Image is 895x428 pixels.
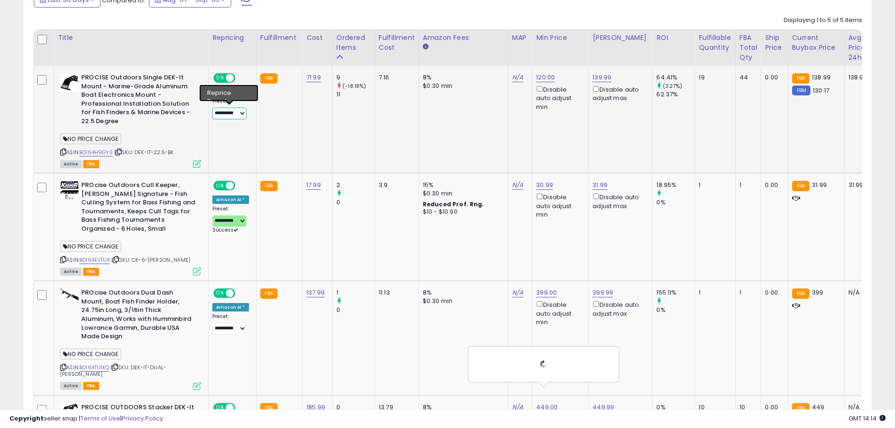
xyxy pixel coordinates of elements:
[81,73,195,128] b: PROCISE Outdoors Single DEK-It Mount - Marine-Grade Aluminum Boat Electronics Mount - Professiona...
[423,73,501,82] div: 8%
[81,288,195,343] b: PROcise Outdoors Dual Dash Mount, Boat Fish Finder Holder, 24.75in Long, 3/16in Thick Aluminum, W...
[379,33,415,53] div: Fulfillment Cost
[60,288,201,389] div: ASIN:
[536,288,557,297] a: 399.00
[656,181,694,189] div: 18.95%
[512,180,523,190] a: N/A
[592,180,607,190] a: 31.99
[111,256,190,264] span: | SKU: CK-6-[PERSON_NAME]
[536,33,584,43] div: Min Price
[60,349,121,359] span: NO PRICE CHANGE
[423,189,501,198] div: $0.30 min
[812,288,823,297] span: 399
[423,82,501,90] div: $0.30 min
[212,313,249,335] div: Preset:
[792,181,809,191] small: FBA
[260,181,278,191] small: FBA
[848,414,886,423] span: 2025-10-6 14:14 GMT
[60,181,79,200] img: 51amUXfRNwL._SL40_.jpg
[765,288,780,297] div: 0.00
[60,73,201,167] div: ASIN:
[739,33,757,62] div: FBA Total Qty
[739,288,754,297] div: 1
[234,182,249,190] span: OFF
[336,306,374,314] div: 0
[423,181,501,189] div: 15%
[58,33,204,43] div: Title
[699,33,731,53] div: Fulfillable Quantity
[83,268,99,276] span: FBA
[699,73,728,82] div: 19
[214,74,226,82] span: ON
[212,206,249,233] div: Preset:
[765,181,780,189] div: 0.00
[656,288,694,297] div: 155.11%
[60,73,79,92] img: 41wkwxI0NVL._SL40_.jpg
[423,288,501,297] div: 8%
[306,73,321,82] a: 71.99
[848,288,879,297] div: N/A
[60,160,82,168] span: All listings currently available for purchase on Amazon
[792,86,810,95] small: FBM
[813,86,829,95] span: 130.17
[336,288,374,297] div: 1
[342,82,366,90] small: (-18.18%)
[306,288,325,297] a: 137.99
[423,200,484,208] b: Reduced Prof. Rng.
[9,414,44,423] strong: Copyright
[81,181,195,235] b: PROcise Outdoors Cull Keeper, [PERSON_NAME] Signature - Fish Culling System for Bass Fishing and ...
[423,297,501,305] div: $0.30 min
[114,148,174,156] span: | SKU: DEK-IT-22.5-BK
[60,364,166,378] span: | SKU: DEK-IT-DUAL-[PERSON_NAME]
[512,73,523,82] a: N/A
[812,180,827,189] span: 31.99
[212,303,249,311] div: Amazon AI *
[423,43,428,51] small: Amazon Fees.
[792,33,841,53] div: Current Buybox Price
[260,73,278,84] small: FBA
[848,33,883,62] div: Avg Win Price 24h.
[784,16,862,25] div: Displaying 1 to 5 of 5 items
[212,88,249,96] div: Amazon AI *
[536,299,581,327] div: Disable auto adjust min
[536,84,581,111] div: Disable auto adjust min
[379,181,412,189] div: 3.9
[260,288,278,299] small: FBA
[234,74,249,82] span: OFF
[848,181,879,189] div: 31.99
[592,84,645,102] div: Disable auto adjust max
[212,98,249,119] div: Preset:
[306,33,328,43] div: Cost
[214,182,226,190] span: ON
[592,33,648,43] div: [PERSON_NAME]
[699,288,728,297] div: 1
[512,288,523,297] a: N/A
[60,288,79,301] img: 314pv8H7m3L._SL40_.jpg
[739,73,754,82] div: 44
[536,192,581,219] div: Disable auto adjust min
[60,241,121,252] span: NO PRICE CHANGE
[423,33,504,43] div: Amazon Fees
[336,90,374,99] div: 11
[122,414,163,423] a: Privacy Policy
[656,90,694,99] div: 62.37%
[9,414,163,423] div: seller snap | |
[423,208,501,216] div: $10 - $10.90
[592,299,645,318] div: Disable auto adjust max
[656,198,694,207] div: 0%
[739,181,754,189] div: 1
[212,226,238,233] span: Success
[765,33,784,53] div: Ship Price
[79,148,113,156] a: B0164H9GYS
[592,192,645,210] div: Disable auto adjust max
[792,73,809,84] small: FBA
[306,180,321,190] a: 17.99
[79,364,109,372] a: B0164TU1XQ
[656,73,694,82] div: 64.41%
[60,382,82,390] span: All listings currently available for purchase on Amazon
[212,195,249,204] div: Amazon AI *
[663,82,683,90] small: (3.27%)
[536,73,555,82] a: 120.00
[83,382,99,390] span: FBA
[336,73,374,82] div: 9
